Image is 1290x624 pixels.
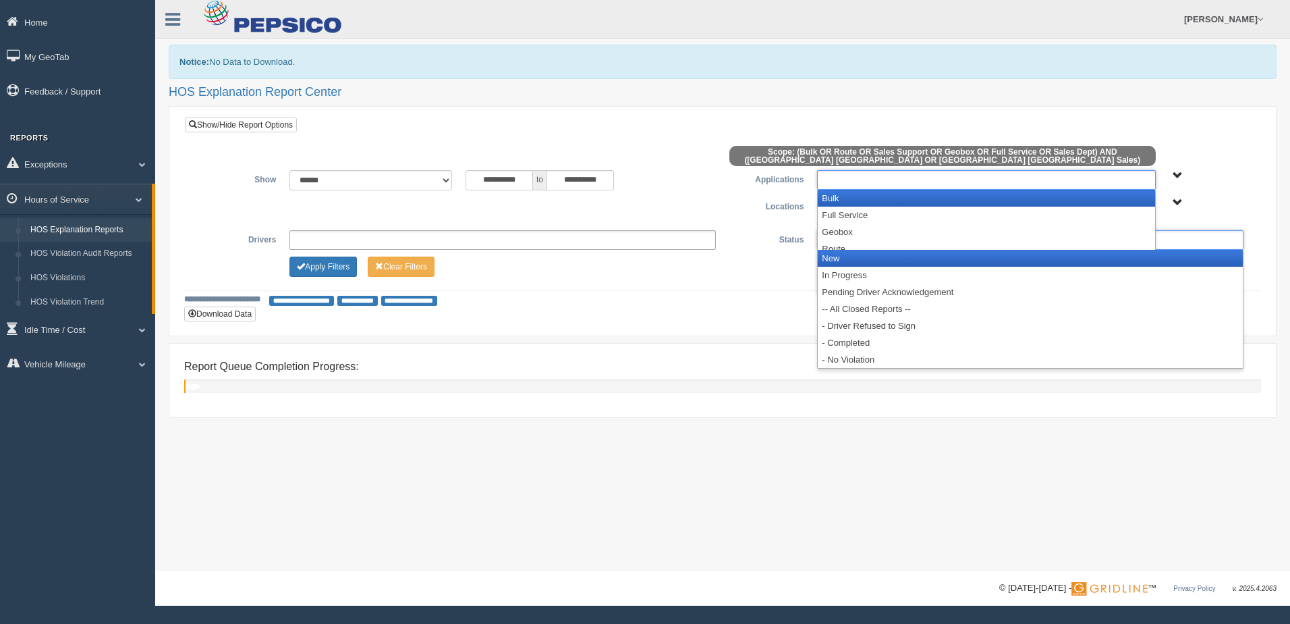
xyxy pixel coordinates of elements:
[1233,585,1277,592] span: v. 2025.4.2063
[368,257,434,277] button: Change Filter Options
[289,257,357,277] button: Change Filter Options
[195,230,283,246] label: Drivers
[818,207,1154,224] li: Full Service
[1173,585,1215,592] a: Privacy Policy
[1071,582,1148,596] img: Gridline
[24,290,152,315] a: HOS Violation Trend
[818,240,1154,257] li: Route
[818,224,1154,240] li: Geobox
[818,301,1243,317] li: -- All Closed Reports --
[818,334,1243,351] li: - Completed
[818,190,1154,207] li: Bulk
[723,170,810,186] label: Applications
[818,267,1243,284] li: In Progress
[179,57,209,67] b: Notice:
[818,250,1243,267] li: New
[185,118,297,132] a: Show/Hide Report Options
[723,197,810,213] label: Locations
[999,581,1277,596] div: © [DATE]-[DATE] - ™
[723,230,810,246] label: Status
[818,317,1243,334] li: - Driver Refused to Sign
[24,218,152,242] a: HOS Explanation Reports
[184,307,256,321] button: Download Data
[169,86,1277,99] h2: HOS Explanation Report Center
[184,361,1261,373] h4: Report Queue Completion Progress:
[818,351,1243,368] li: - No Violation
[169,45,1277,79] div: No Data to Download.
[533,170,546,190] span: to
[195,170,283,186] label: Show
[729,146,1156,166] span: Scope: (Bulk OR Route OR Sales Support OR Geobox OR Full Service OR Sales Dept) AND ([GEOGRAPHIC_...
[24,266,152,290] a: HOS Violations
[24,242,152,266] a: HOS Violation Audit Reports
[818,284,1243,301] li: Pending Driver Acknowledgement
